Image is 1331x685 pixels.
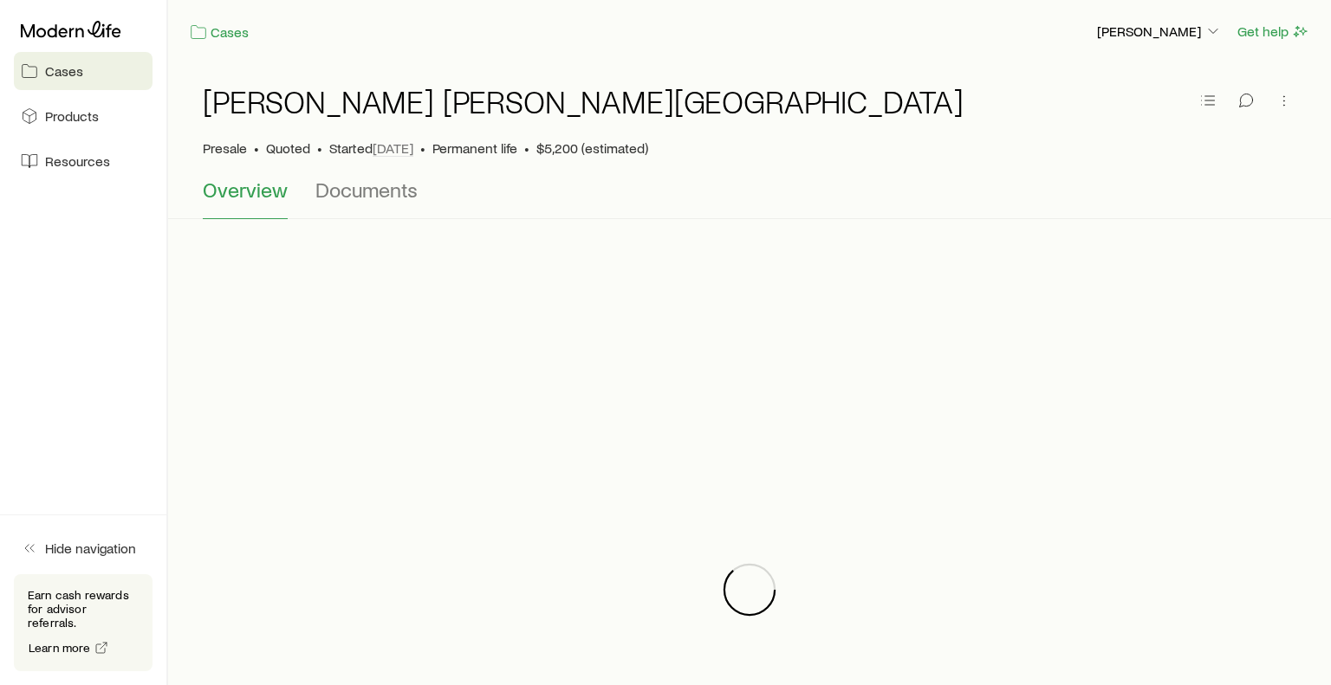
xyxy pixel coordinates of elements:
span: • [524,139,529,157]
a: Products [14,97,153,135]
span: Learn more [29,642,91,654]
span: Quoted [266,139,310,157]
button: [PERSON_NAME] [1096,22,1223,42]
span: Products [45,107,99,125]
button: Hide navigation [14,529,153,567]
span: • [317,139,322,157]
p: Presale [203,139,247,157]
p: [PERSON_NAME] [1097,23,1222,40]
div: Earn cash rewards for advisor referrals.Learn more [14,574,153,671]
a: Resources [14,142,153,180]
span: • [254,139,259,157]
span: [DATE] [373,139,413,157]
span: Resources [45,152,110,170]
div: Case details tabs [203,178,1296,219]
span: Permanent life [432,139,517,157]
span: Hide navigation [45,540,136,557]
button: Get help [1237,22,1310,42]
span: Overview [203,178,288,202]
span: Documents [315,178,418,202]
a: Cases [14,52,153,90]
h1: [PERSON_NAME] [PERSON_NAME][GEOGRAPHIC_DATA] [203,84,964,119]
p: Earn cash rewards for advisor referrals. [28,588,139,630]
span: $5,200 (estimated) [536,139,648,157]
a: Cases [189,23,250,42]
span: Cases [45,62,83,80]
p: Started [329,139,413,157]
span: • [420,139,425,157]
